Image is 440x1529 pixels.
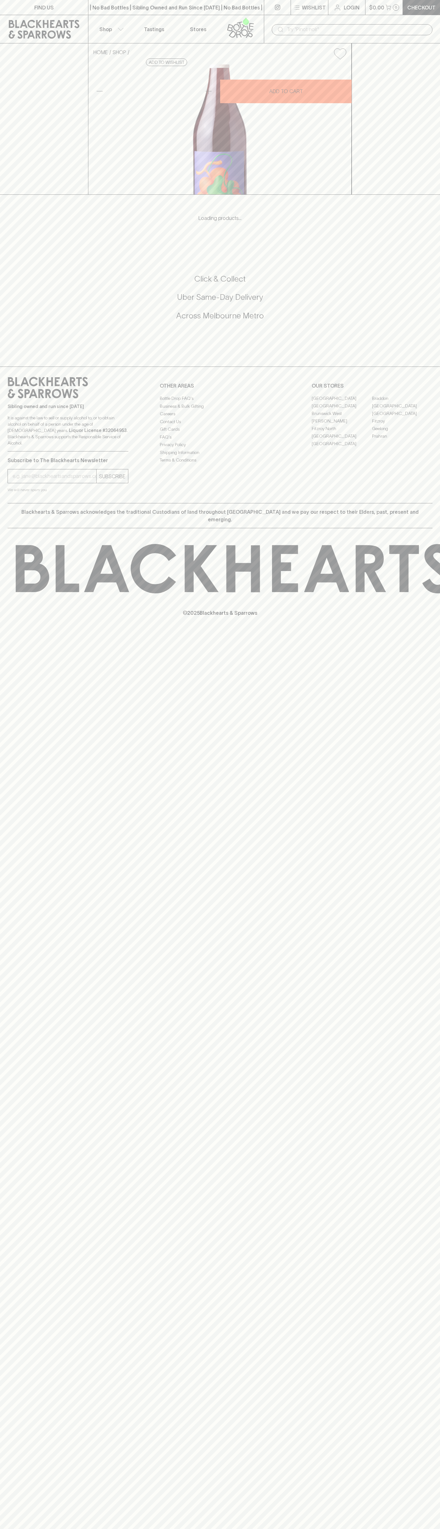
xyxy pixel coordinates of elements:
a: [GEOGRAPHIC_DATA] [312,440,372,447]
button: Add to wishlist [331,46,349,62]
a: Privacy Policy [160,441,281,449]
p: We will never spam you [8,487,128,493]
a: FAQ's [160,433,281,441]
p: Blackhearts & Sparrows acknowledges the traditional Custodians of land throughout [GEOGRAPHIC_DAT... [12,508,428,523]
input: e.g. jane@blackheartsandsparrows.com.au [13,471,96,481]
p: Shop [99,25,112,33]
p: FIND US [34,4,54,11]
p: Login [344,4,359,11]
a: Careers [160,410,281,418]
a: [GEOGRAPHIC_DATA] [312,432,372,440]
div: Call to action block [8,249,432,354]
p: SUBSCRIBE [99,473,125,480]
a: Geelong [372,425,432,432]
a: Braddon [372,395,432,402]
h5: Across Melbourne Metro [8,311,432,321]
a: Contact Us [160,418,281,425]
h5: Click & Collect [8,274,432,284]
button: ADD TO CART [220,80,352,103]
p: $0.00 [369,4,384,11]
a: SHOP [113,49,126,55]
p: Loading products... [6,214,434,222]
a: Prahran [372,432,432,440]
p: OTHER AREAS [160,382,281,389]
a: [GEOGRAPHIC_DATA] [372,402,432,410]
p: 0 [395,6,397,9]
a: Stores [176,15,220,43]
a: [PERSON_NAME] [312,417,372,425]
button: Shop [88,15,132,43]
a: Brunswick West [312,410,372,417]
button: SUBSCRIBE [97,469,128,483]
p: Checkout [407,4,436,11]
a: Fitzroy North [312,425,372,432]
p: ADD TO CART [269,87,303,95]
a: Shipping Information [160,449,281,456]
button: Add to wishlist [146,59,187,66]
a: [GEOGRAPHIC_DATA] [312,395,372,402]
p: Wishlist [302,4,326,11]
a: HOME [93,49,108,55]
a: Business & Bulk Gifting [160,402,281,410]
p: Tastings [144,25,164,33]
a: Tastings [132,15,176,43]
input: Try "Pinot noir" [287,25,427,35]
p: Sibling owned and run since [DATE] [8,403,128,410]
a: [GEOGRAPHIC_DATA] [312,402,372,410]
strong: Liquor License #32064953 [69,428,127,433]
p: It is against the law to sell or supply alcohol to, or to obtain alcohol on behalf of a person un... [8,415,128,446]
a: Terms & Conditions [160,456,281,464]
a: Fitzroy [372,417,432,425]
img: 39067.png [88,64,351,194]
p: Subscribe to The Blackhearts Newsletter [8,456,128,464]
a: [GEOGRAPHIC_DATA] [372,410,432,417]
p: OUR STORES [312,382,432,389]
a: Bottle Drop FAQ's [160,395,281,402]
a: Gift Cards [160,426,281,433]
p: Stores [190,25,206,33]
h5: Uber Same-Day Delivery [8,292,432,302]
